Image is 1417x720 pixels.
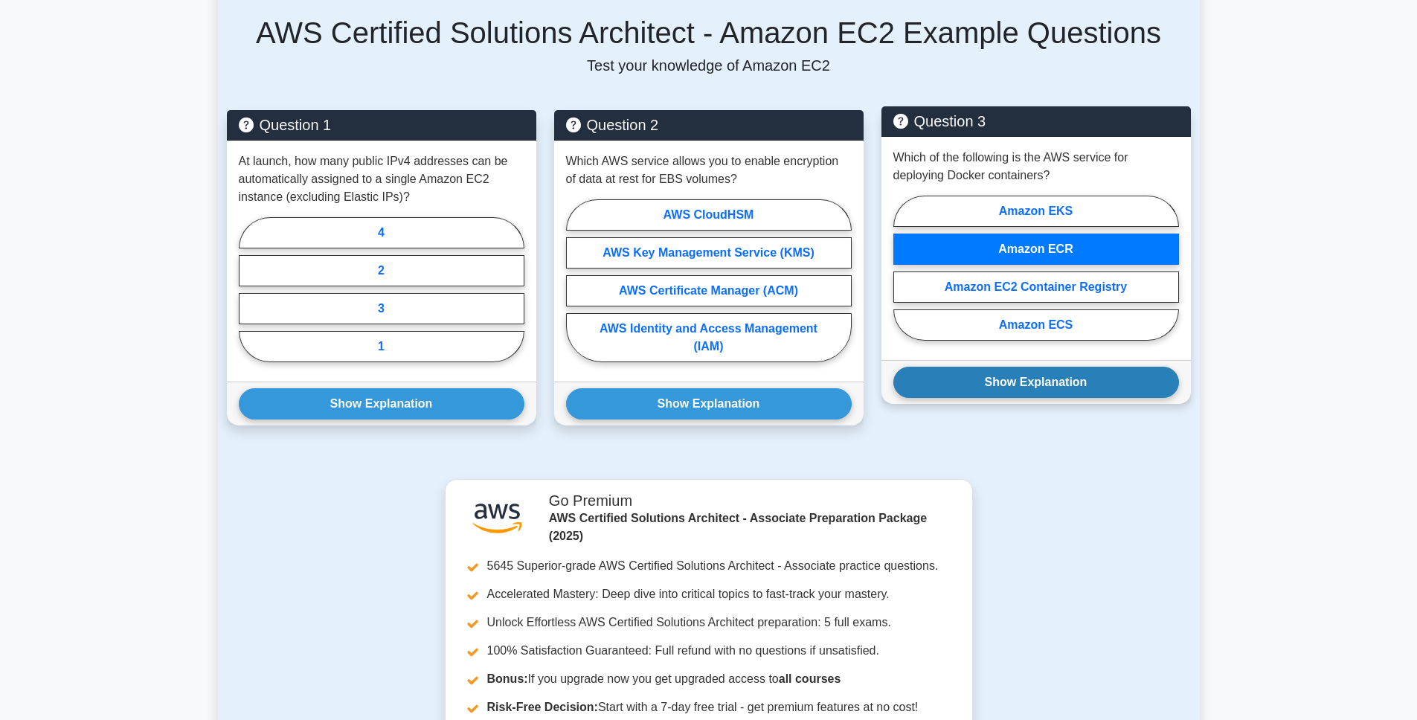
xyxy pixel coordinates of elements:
[239,116,524,134] h5: Question 1
[893,196,1179,227] label: Amazon EKS
[566,275,852,306] label: AWS Certificate Manager (ACM)
[566,152,852,188] p: Which AWS service allows you to enable encryption of data at rest for EBS volumes?
[239,388,524,420] button: Show Explanation
[239,293,524,324] label: 3
[566,237,852,269] label: AWS Key Management Service (KMS)
[566,116,852,134] h5: Question 2
[239,152,524,206] p: At launch, how many public IPv4 addresses can be automatically assigned to a single Amazon EC2 in...
[566,388,852,420] button: Show Explanation
[239,217,524,248] label: 4
[239,331,524,362] label: 1
[566,313,852,362] label: AWS Identity and Access Management (IAM)
[893,309,1179,341] label: Amazon ECS
[893,112,1179,130] h5: Question 3
[893,367,1179,398] button: Show Explanation
[227,57,1191,74] p: Test your knowledge of Amazon EC2
[566,199,852,231] label: AWS CloudHSM
[893,271,1179,303] label: Amazon EC2 Container Registry
[893,234,1179,265] label: Amazon ECR
[893,149,1179,184] p: Which of the following is the AWS service for deploying Docker containers?
[227,15,1191,51] h5: AWS Certified Solutions Architect - Amazon EC2 Example Questions
[239,255,524,286] label: 2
